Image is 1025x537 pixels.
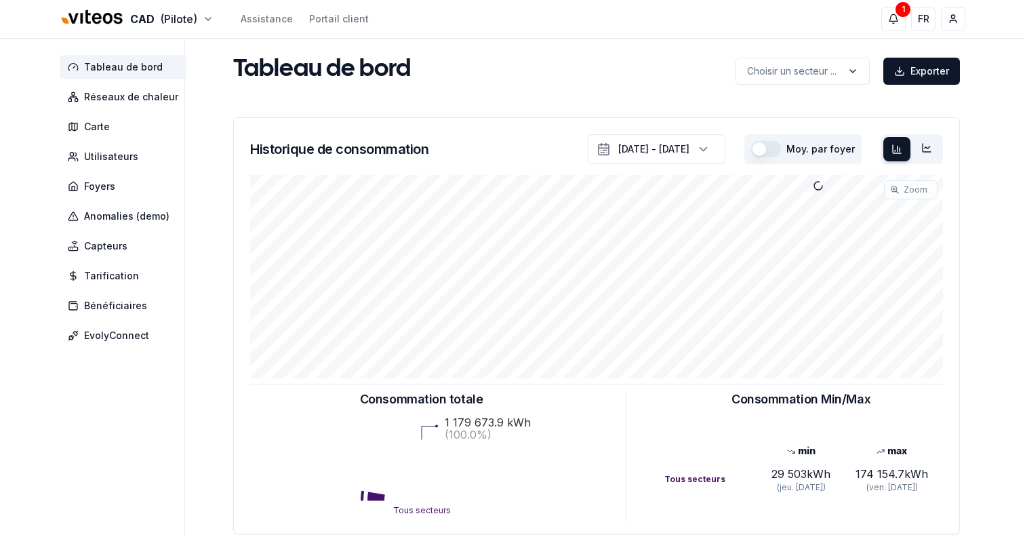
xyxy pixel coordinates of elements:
button: FR [911,7,936,31]
img: Viteos - CAD Logo [60,1,125,34]
a: Tarification [60,264,192,288]
a: Utilisateurs [60,144,192,169]
span: Tableau de bord [84,60,163,74]
span: Capteurs [84,239,127,253]
a: Réseaux de chaleur [60,85,192,109]
div: 29 503 kWh [755,466,846,482]
span: Zoom [904,184,927,195]
div: max [847,444,938,458]
a: Portail client [309,12,369,26]
a: Anomalies (demo) [60,204,192,228]
div: 174 154.7 kWh [847,466,938,482]
text: 1 179 673.9 kWh [445,416,531,429]
label: Moy. par foyer [786,144,855,154]
a: EvolyConnect [60,323,192,348]
span: Anomalies (demo) [84,210,169,223]
button: CAD(Pilote) [60,5,214,34]
h3: Consommation totale [360,390,483,409]
div: Tous secteurs [664,474,755,485]
span: FR [918,12,929,26]
span: Bénéficiaires [84,299,147,313]
a: Assistance [241,12,293,26]
div: min [755,444,846,458]
span: Foyers [84,180,115,193]
a: Bénéficiaires [60,294,192,318]
p: Choisir un secteur ... [747,64,837,78]
div: (jeu. [DATE]) [755,482,846,493]
div: 1 [896,2,910,17]
a: Foyers [60,174,192,199]
h3: Historique de consommation [250,140,428,159]
div: [DATE] - [DATE] [618,142,689,156]
span: Tarification [84,269,139,283]
div: (ven. [DATE]) [847,482,938,493]
text: (100.0%) [445,428,491,441]
button: label [736,58,870,85]
button: Exporter [883,58,960,85]
h3: Consommation Min/Max [731,390,870,409]
span: Carte [84,120,110,134]
span: Réseaux de chaleur [84,90,178,104]
span: (Pilote) [160,11,197,27]
text: Tous secteurs [393,505,450,515]
a: Capteurs [60,234,192,258]
button: 1 [881,7,906,31]
h1: Tableau de bord [233,56,411,83]
button: [DATE] - [DATE] [588,134,725,164]
a: Carte [60,115,192,139]
span: EvolyConnect [84,329,149,342]
span: Utilisateurs [84,150,138,163]
span: CAD [130,11,155,27]
a: Tableau de bord [60,55,192,79]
